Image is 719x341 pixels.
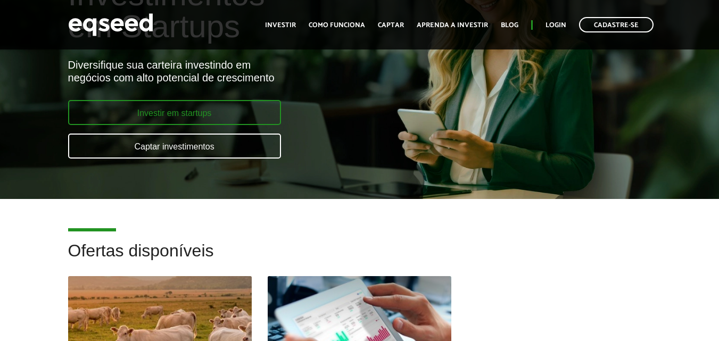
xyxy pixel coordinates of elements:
a: Blog [501,22,518,29]
a: Login [546,22,566,29]
a: Como funciona [309,22,365,29]
a: Captar [378,22,404,29]
a: Investir [265,22,296,29]
div: Diversifique sua carteira investindo em negócios com alto potencial de crescimento [68,59,412,84]
a: Investir em startups [68,100,281,125]
img: EqSeed [68,11,153,39]
a: Cadastre-se [579,17,654,32]
a: Aprenda a investir [417,22,488,29]
h2: Ofertas disponíveis [68,242,651,276]
a: Captar investimentos [68,134,281,159]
